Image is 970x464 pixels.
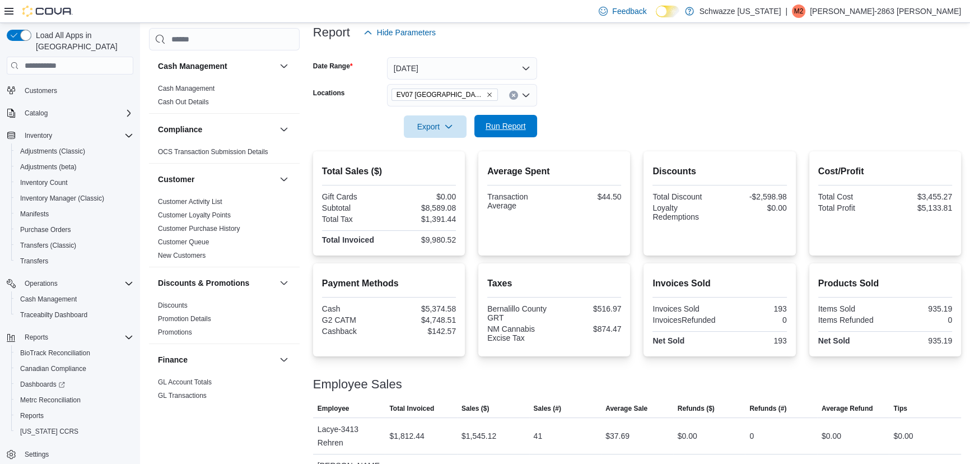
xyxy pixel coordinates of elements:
a: Reports [16,409,48,423]
div: Lacye-3413 Rehren [313,418,385,454]
div: $1,812.44 [389,429,424,443]
span: Canadian Compliance [16,362,133,375]
h3: Compliance [158,124,202,135]
span: Reports [25,333,48,342]
div: $3,455.27 [887,192,952,201]
a: Customer Loyalty Points [158,211,231,219]
button: Discounts & Promotions [158,277,275,289]
h2: Cost/Profit [818,165,952,178]
div: $44.50 [557,192,622,201]
a: Promotion Details [158,315,211,323]
span: Reports [16,409,133,423]
button: Catalog [2,105,138,121]
button: Canadian Compliance [11,361,138,377]
div: Transaction Average [487,192,552,210]
button: Traceabilty Dashboard [11,307,138,323]
div: 193 [722,336,787,345]
span: Adjustments (Classic) [20,147,85,156]
span: Washington CCRS [16,425,133,438]
button: Inventory [2,128,138,143]
a: New Customers [158,252,206,259]
div: $8,589.08 [391,203,456,212]
a: Inventory Count [16,176,72,189]
div: Discounts & Promotions [149,299,300,344]
span: Customer Activity List [158,197,222,206]
a: Dashboards [16,378,69,391]
span: Traceabilty Dashboard [20,310,87,319]
a: Cash Management [158,85,214,92]
span: Sales ($) [461,404,489,413]
span: M2 [794,4,804,18]
div: $0.00 [893,429,913,443]
h2: Taxes [487,277,621,290]
span: Refunds (#) [749,404,786,413]
button: Customer [158,174,275,185]
span: Canadian Compliance [20,364,86,373]
span: OCS Transaction Submission Details [158,147,268,156]
h3: Discounts & Promotions [158,277,249,289]
span: Tips [893,404,907,413]
span: Transfers [16,254,133,268]
label: Locations [313,89,345,98]
span: Inventory [25,131,52,140]
span: Employee [318,404,349,413]
span: Dashboards [20,380,65,389]
div: NM Cannabis Excise Tax [487,324,552,342]
a: Manifests [16,207,53,221]
img: Cova [22,6,73,17]
div: Total Cost [818,192,883,201]
span: Purchase Orders [20,225,71,234]
span: Load All Apps in [GEOGRAPHIC_DATA] [31,30,133,52]
a: Discounts [158,301,188,309]
span: Manifests [16,207,133,221]
div: $5,133.81 [887,203,952,212]
span: Inventory Count [16,176,133,189]
h2: Invoices Sold [652,277,786,290]
span: Reports [20,411,44,420]
button: Inventory [20,129,57,142]
a: Adjustments (Classic) [16,145,90,158]
div: Matthew-2863 Turner [792,4,805,18]
input: Dark Mode [656,6,679,17]
span: Customers [25,86,57,95]
div: 0 [722,315,787,324]
h2: Products Sold [818,277,952,290]
span: Hide Parameters [377,27,436,38]
div: $9,980.52 [391,235,456,244]
button: Transfers [11,253,138,269]
h3: Cash Management [158,61,227,72]
div: Invoices Sold [652,304,717,313]
span: GL Transactions [158,391,207,400]
div: Compliance [149,145,300,163]
span: Run Report [486,120,526,132]
button: BioTrack Reconciliation [11,345,138,361]
button: Adjustments (beta) [11,159,138,175]
p: Schwazze [US_STATE] [699,4,781,18]
button: Manifests [11,206,138,222]
a: Transfers (Classic) [16,239,81,252]
div: InvoicesRefunded [652,315,717,324]
h3: Finance [158,354,188,365]
button: Discounts & Promotions [277,276,291,290]
span: Cash Management [158,84,214,93]
span: Transfers [20,257,48,266]
div: $1,545.12 [461,429,496,443]
div: Customer [149,195,300,267]
div: Cash [322,304,387,313]
a: Dashboards [11,377,138,392]
div: 935.19 [887,304,952,313]
span: Metrc Reconciliation [16,393,133,407]
span: Operations [20,277,133,290]
span: Customer Purchase History [158,224,240,233]
div: Finance [149,375,300,407]
a: GL Account Totals [158,378,212,386]
span: Adjustments (Classic) [16,145,133,158]
div: G2 CATM [322,315,387,324]
div: Gift Cards [322,192,387,201]
a: Customer Activity List [158,198,222,206]
button: Finance [158,354,275,365]
span: [US_STATE] CCRS [20,427,78,436]
div: $0.00 [822,429,841,443]
div: $1,391.44 [391,215,456,224]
